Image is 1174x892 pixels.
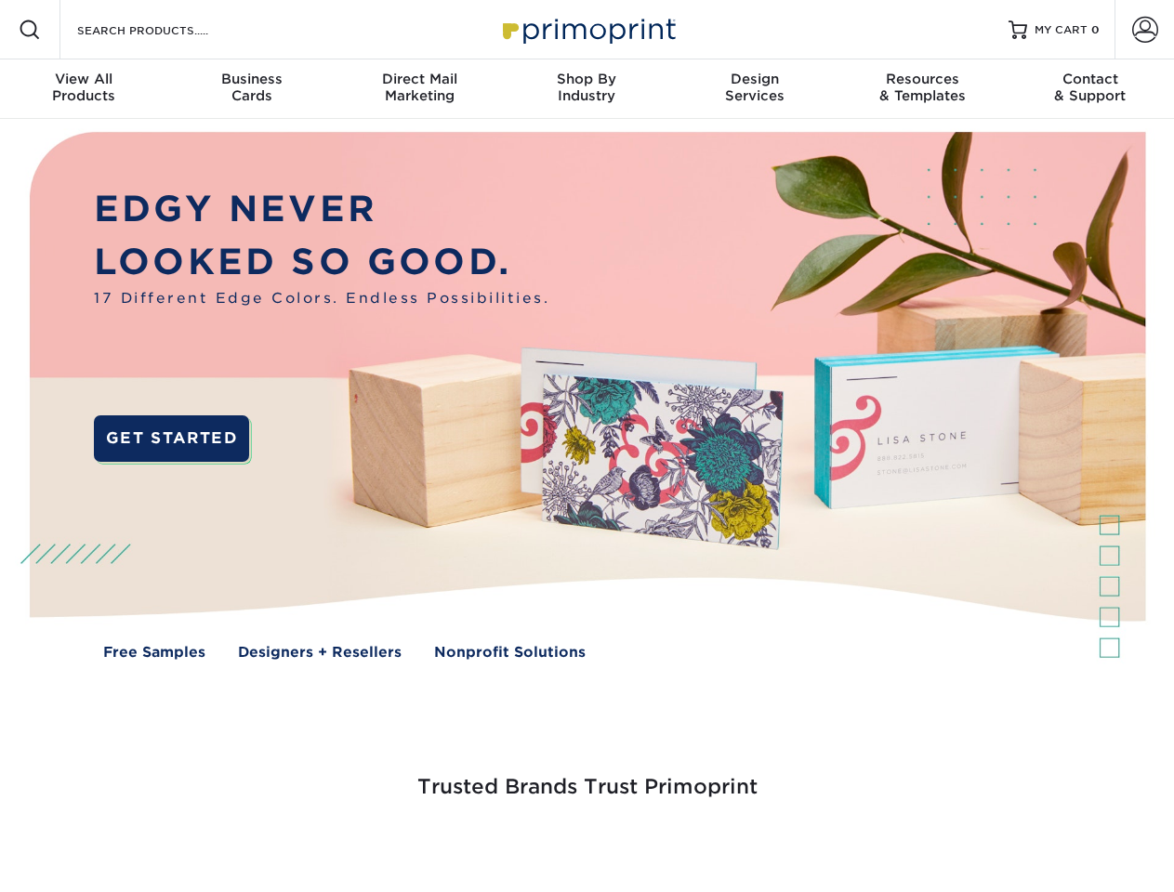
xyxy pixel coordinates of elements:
div: Cards [167,71,335,104]
div: & Templates [838,71,1006,104]
a: Nonprofit Solutions [434,642,586,663]
span: MY CART [1035,22,1088,38]
a: GET STARTED [94,415,249,462]
span: Business [167,71,335,87]
img: Google [474,847,475,848]
span: Shop By [503,71,670,87]
img: Primoprint [495,9,680,49]
img: Smoothie King [135,847,136,848]
span: Design [671,71,838,87]
img: Amazon [827,847,828,848]
a: Resources& Templates [838,59,1006,119]
a: BusinessCards [167,59,335,119]
a: Contact& Support [1007,59,1174,119]
div: Industry [503,71,670,104]
p: LOOKED SO GOOD. [94,236,549,289]
a: Designers + Resellers [238,642,402,663]
span: Contact [1007,71,1174,87]
div: Marketing [336,71,503,104]
a: Shop ByIndustry [503,59,670,119]
img: Freeform [279,847,280,848]
span: 0 [1091,23,1100,36]
span: Direct Mail [336,71,503,87]
img: Mini [651,847,652,848]
input: SEARCH PRODUCTS..... [75,19,257,41]
a: Free Samples [103,642,205,663]
h3: Trusted Brands Trust Primoprint [44,730,1131,821]
span: 17 Different Edge Colors. Endless Possibilities. [94,288,549,309]
div: & Support [1007,71,1174,104]
div: Services [671,71,838,104]
p: EDGY NEVER [94,183,549,236]
a: DesignServices [671,59,838,119]
span: Resources [838,71,1006,87]
a: Direct MailMarketing [336,59,503,119]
